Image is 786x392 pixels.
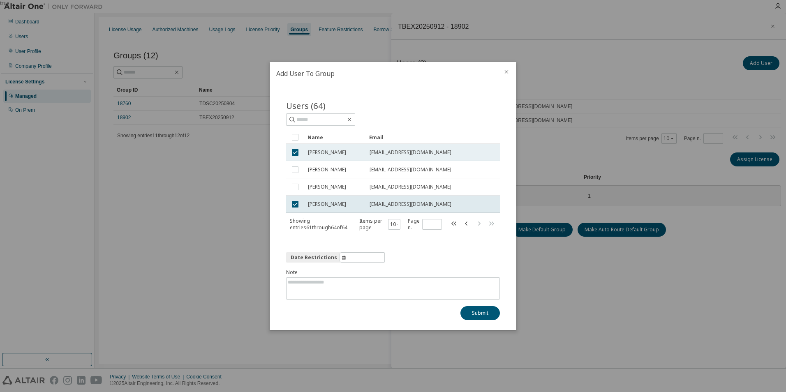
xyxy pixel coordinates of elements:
h2: Add User To Group [270,62,497,85]
span: Users (64) [286,100,326,111]
label: Note [286,269,500,276]
span: Showing entries 61 through 64 of 64 [290,217,347,231]
span: [EMAIL_ADDRESS][DOMAIN_NAME] [370,166,451,173]
span: [PERSON_NAME] [308,184,346,190]
span: [EMAIL_ADDRESS][DOMAIN_NAME] [370,149,451,156]
span: [PERSON_NAME] [308,149,346,156]
div: Email [369,131,486,144]
button: close [503,69,510,75]
span: [EMAIL_ADDRESS][DOMAIN_NAME] [370,201,451,208]
span: [PERSON_NAME] [308,166,346,173]
span: [EMAIL_ADDRESS][DOMAIN_NAME] [370,184,451,190]
button: 10 [390,221,398,228]
span: [PERSON_NAME] [308,201,346,208]
div: Name [307,131,363,144]
span: Date Restrictions [291,254,337,261]
button: Submit [460,306,500,320]
button: information [286,252,385,263]
span: Page n. [408,218,442,231]
span: Items per page [359,218,400,231]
